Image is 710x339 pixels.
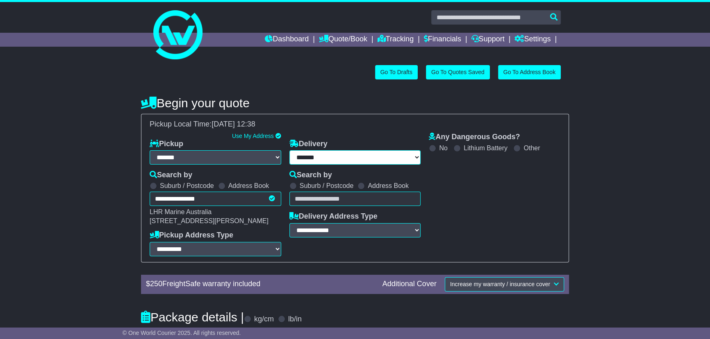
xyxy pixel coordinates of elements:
button: Increase my warranty / insurance cover [445,277,564,292]
span: 250 [150,280,162,288]
h4: Begin your quote [141,96,569,110]
a: Quote/Book [319,33,367,47]
span: LHR Marine Australia [150,208,212,215]
span: [STREET_ADDRESS][PERSON_NAME] [150,217,269,224]
a: Dashboard [265,33,309,47]
label: Delivery [289,140,328,149]
label: kg/cm [254,315,274,324]
label: No [439,144,447,152]
a: Support [471,33,505,47]
span: Increase my warranty / insurance cover [450,281,550,287]
div: Additional Cover [378,280,441,289]
label: Search by [150,171,192,180]
a: Go To Drafts [375,65,418,79]
div: $ FreightSafe warranty included [142,280,378,289]
label: Any Dangerous Goods? [429,133,520,142]
label: Suburb / Postcode [160,182,214,190]
a: Go To Quotes Saved [426,65,490,79]
a: Settings [514,33,551,47]
a: Tracking [378,33,414,47]
a: Use My Address [232,133,274,139]
label: Delivery Address Type [289,212,378,221]
label: Pickup Address Type [150,231,233,240]
a: Go To Address Book [498,65,561,79]
span: [DATE] 12:38 [212,120,255,128]
label: lb/in [288,315,302,324]
span: © One World Courier 2025. All rights reserved. [123,330,241,336]
label: Suburb / Postcode [300,182,354,190]
div: Pickup Local Time: [146,120,564,129]
label: Address Book [368,182,409,190]
label: Lithium Battery [464,144,507,152]
label: Pickup [150,140,183,149]
label: Other [523,144,540,152]
h4: Package details | [141,310,244,324]
label: Search by [289,171,332,180]
a: Financials [424,33,461,47]
label: Address Book [228,182,269,190]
